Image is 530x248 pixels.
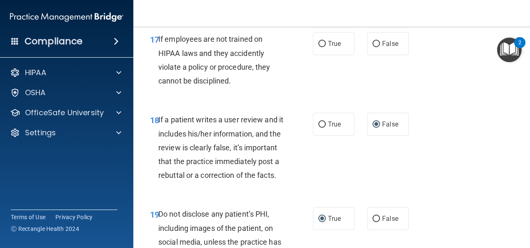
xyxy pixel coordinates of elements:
a: Settings [10,128,121,138]
span: If employees are not trained on HIPAA laws and they accidently violate a policy or procedure, the... [158,35,270,85]
span: 17 [150,35,159,45]
span: If a patient writes a user review and it includes his/her information, and the review is clearly ... [158,115,283,180]
p: Settings [25,128,56,138]
span: True [328,120,341,128]
input: True [318,41,326,47]
input: True [318,121,326,128]
p: HIPAA [25,68,46,78]
img: PMB logo [10,9,123,25]
span: False [382,215,398,223]
button: Open Resource Center, 2 new notifications [497,38,522,62]
h4: Compliance [25,35,82,47]
a: Privacy Policy [55,213,93,221]
span: True [328,40,341,48]
input: False [372,41,380,47]
span: False [382,120,398,128]
span: 18 [150,115,159,125]
input: True [318,216,326,222]
a: OSHA [10,88,121,98]
span: 19 [150,210,159,220]
iframe: Drift Widget Chat Controller [488,190,520,222]
input: False [372,216,380,222]
a: Terms of Use [11,213,45,221]
a: HIPAA [10,68,121,78]
span: True [328,215,341,223]
p: OSHA [25,88,46,98]
p: OfficeSafe University [25,108,104,118]
div: 2 [518,43,521,53]
input: False [372,121,380,128]
span: Ⓒ Rectangle Health 2024 [11,225,79,233]
a: OfficeSafe University [10,108,121,118]
span: False [382,40,398,48]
